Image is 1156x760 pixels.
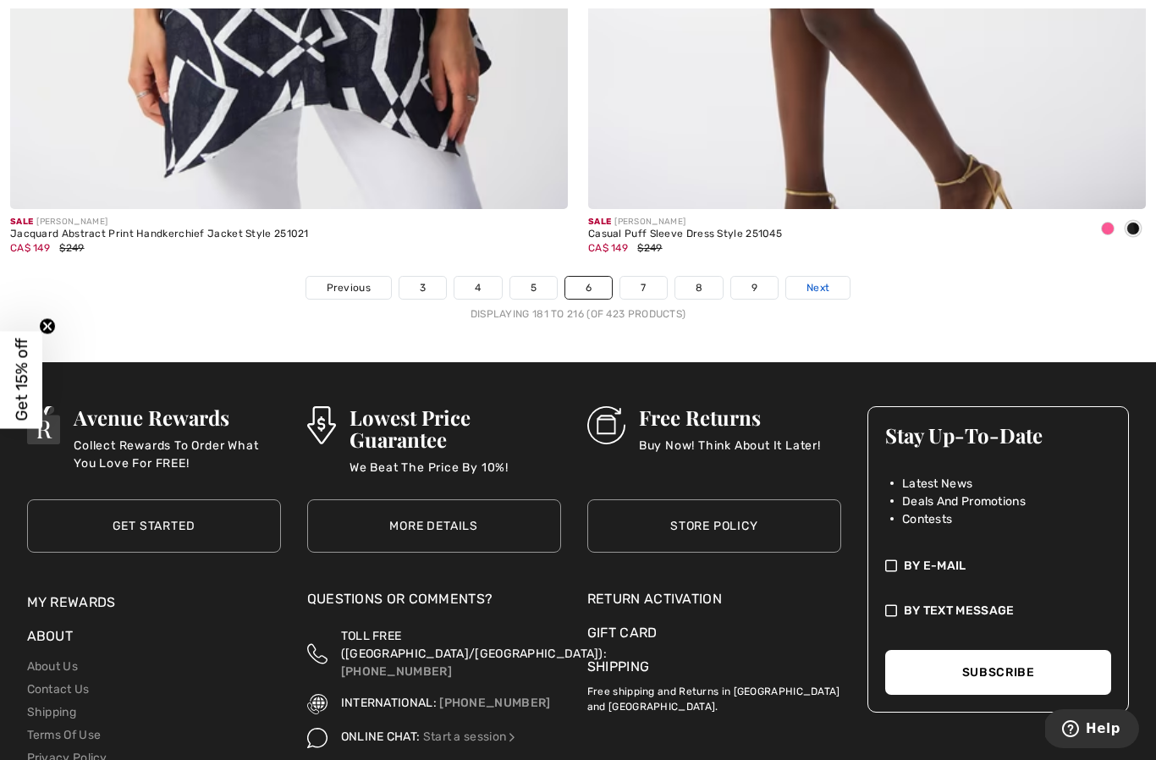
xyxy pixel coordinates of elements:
span: Deals And Promotions [902,493,1026,510]
a: My Rewards [27,594,116,610]
p: Free shipping and Returns in [GEOGRAPHIC_DATA] and [GEOGRAPHIC_DATA]. [587,677,841,714]
h3: Avenue Rewards [74,406,280,428]
span: Sale [588,217,611,227]
a: 3 [399,277,446,299]
button: Close teaser [39,318,56,335]
span: By E-mail [904,557,966,575]
a: Gift Card [587,623,841,643]
img: check [885,557,897,575]
div: Casual Puff Sleeve Dress Style 251045 [588,229,782,240]
h3: Lowest Price Guarantee [350,406,561,450]
img: Lowest Price Guarantee [307,406,336,444]
div: [PERSON_NAME] [588,216,782,229]
a: Store Policy [587,499,841,553]
span: $249 [637,242,662,254]
span: Get 15% off [12,339,31,421]
span: By Text Message [904,602,1015,620]
span: CA$ 149 [588,242,628,254]
div: Black [1120,216,1146,244]
a: More Details [307,499,561,553]
span: Previous [327,280,371,295]
h3: Stay Up-To-Date [885,424,1112,446]
img: Toll Free (Canada/US) [307,627,328,680]
p: We Beat The Price By 10%! [350,459,561,493]
a: Next [786,277,850,299]
a: 5 [510,277,557,299]
div: [PERSON_NAME] [10,216,309,229]
div: About [27,626,281,655]
span: INTERNATIONAL: [341,696,437,710]
a: Shipping [587,658,649,675]
img: Online Chat [506,731,518,743]
button: Subscribe [885,650,1112,695]
a: 9 [731,277,778,299]
a: Start a session [423,730,519,744]
span: $249 [59,242,84,254]
a: 4 [454,277,501,299]
a: Terms Of Use [27,728,102,742]
a: Contact Us [27,682,90,697]
a: 6 [565,277,612,299]
img: Online Chat [307,728,328,748]
a: [PHONE_NUMBER] [341,664,452,679]
a: Previous [306,277,391,299]
div: Jacquard Abstract Print Handkerchief Jacket Style 251021 [10,229,309,240]
img: check [885,602,897,620]
a: Shipping [27,705,76,719]
span: Latest News [902,475,972,493]
span: Contests [902,510,952,528]
img: Avenue Rewards [27,406,61,444]
span: CA$ 149 [10,242,50,254]
div: Geranium [1095,216,1120,244]
span: ONLINE CHAT: [341,730,421,744]
img: International [307,694,328,714]
a: About Us [27,659,78,674]
iframe: Opens a widget where you can find more information [1045,709,1139,752]
span: Sale [10,217,33,227]
a: Return Activation [587,589,841,609]
a: [PHONE_NUMBER] [439,696,550,710]
p: Collect Rewards To Order What You Love For FREE! [74,437,280,471]
div: Questions or Comments? [307,589,561,618]
a: 8 [675,277,723,299]
h3: Free Returns [639,406,821,428]
span: TOLL FREE ([GEOGRAPHIC_DATA]/[GEOGRAPHIC_DATA]): [341,629,607,661]
span: Next [806,280,829,295]
img: Free Returns [587,406,625,444]
a: 7 [620,277,666,299]
a: Get Started [27,499,281,553]
p: Buy Now! Think About It Later! [639,437,821,471]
